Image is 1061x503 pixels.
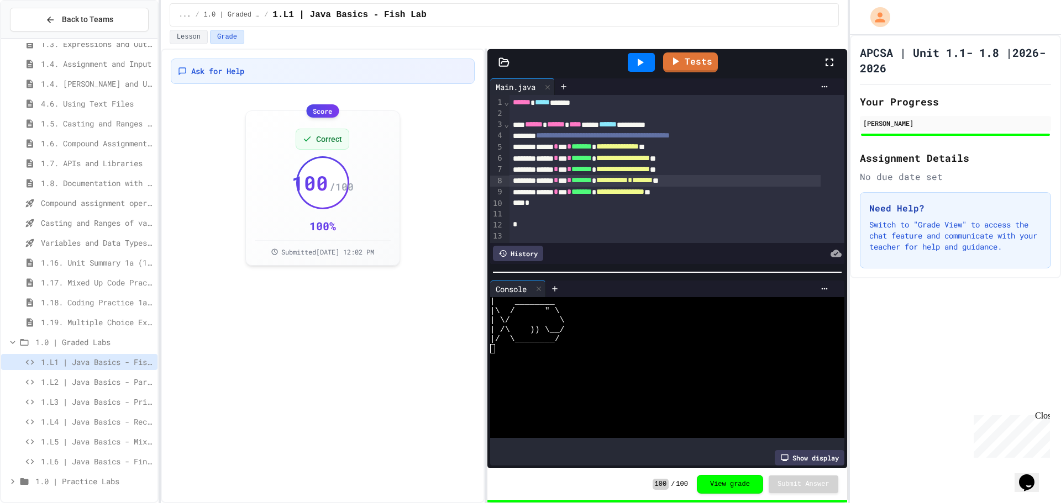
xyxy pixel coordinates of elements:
button: Back to Teams [10,8,149,31]
iframe: chat widget [1015,459,1050,492]
h2: Your Progress [860,94,1051,109]
span: / 100 [329,179,354,194]
div: 8 [490,176,504,187]
span: Ask for Help [191,66,244,77]
span: 4.6. Using Text Files [41,98,153,109]
div: History [493,246,543,261]
div: [PERSON_NAME] [863,118,1048,128]
div: 7 [490,164,504,175]
span: Compound assignment operators - Quiz [41,197,153,209]
div: 2 [490,108,504,119]
div: 9 [490,187,504,198]
span: 1.4. Assignment and Input [41,58,153,70]
button: Grade [210,30,244,44]
span: | ________ [490,297,555,306]
span: / [195,10,199,19]
div: Main.java [490,81,541,93]
button: Lesson [170,30,208,44]
div: Console [490,283,532,295]
span: Correct [316,134,342,145]
h2: Assignment Details [860,150,1051,166]
span: |/ \________/ [490,335,560,344]
span: Back to Teams [62,14,113,25]
span: Variables and Data Types - Quiz [41,237,153,248]
iframe: chat widget [969,411,1050,458]
div: 6 [490,153,504,164]
h3: Need Help? [869,202,1042,215]
span: 1.8. Documentation with Comments and Preconditions [41,177,153,189]
span: 1.L4 | Java Basics - Rectangle Lab [41,416,153,427]
button: Submit Answer [769,475,838,493]
span: 1.L6 | Java Basics - Final Calculator Lab [41,456,153,467]
div: Chat with us now!Close [4,4,76,70]
span: 1.3. Expressions and Output [New] [41,38,153,50]
div: Main.java [490,78,555,95]
span: 1.16. Unit Summary 1a (1.1-1.6) [41,257,153,268]
span: 1.0 | Practice Labs [35,475,153,487]
span: 1.L1 | Java Basics - Fish Lab [41,356,153,368]
span: ... [179,10,191,19]
div: 4 [490,130,504,141]
span: 1.L1 | Java Basics - Fish Lab [272,8,426,22]
div: 10 [490,198,504,209]
p: Switch to "Grade View" to access the chat feature and communicate with your teacher for help and ... [869,219,1042,252]
div: Show display [775,450,844,465]
span: 1.19. Multiple Choice Exercises for Unit 1a (1.1-1.6) [41,316,153,328]
a: Tests [663,52,718,72]
span: 1.L3 | Java Basics - Printing Code Lab [41,396,153,407]
span: 1.18. Coding Practice 1a (1.1-1.6) [41,296,153,308]
span: 1.L2 | Java Basics - Paragraphs Lab [41,376,153,388]
div: No due date set [860,170,1051,183]
div: 5 [490,142,504,153]
div: Score [306,104,339,118]
span: | /\ )) \__/ [490,325,565,335]
span: Fold line [504,98,510,107]
div: My Account [859,4,893,30]
span: |\ / " \ [490,306,560,316]
div: 1 [490,97,504,108]
span: / [264,10,268,19]
span: 1.0 | Graded Labs [35,336,153,348]
span: Casting and Ranges of variables - Quiz [41,217,153,229]
div: 12 [490,220,504,231]
span: 100 [653,479,669,490]
button: View grade [697,475,763,494]
div: 13 [490,231,504,242]
span: 100 [292,172,328,194]
span: 1.6. Compound Assignment Operators [41,137,153,149]
div: 100 % [309,218,336,234]
span: 1.0 | Graded Labs [204,10,260,19]
div: 3 [490,119,504,130]
span: 1.5. Casting and Ranges of Values [41,118,153,129]
div: 11 [490,209,504,220]
span: Submit Answer [778,480,829,489]
div: Console [490,280,546,297]
span: | \/ \ [490,316,565,325]
span: 1.4. [PERSON_NAME] and User Input [41,78,153,89]
span: 100 [676,480,688,489]
h1: APCSA | Unit 1.1- 1.8 |2026-2026 [860,45,1051,76]
span: Submitted [DATE] 12:02 PM [281,247,374,256]
span: / [671,480,675,489]
span: 1.7. APIs and Libraries [41,157,153,169]
span: 1.17. Mixed Up Code Practice 1.1-1.6 [41,277,153,288]
span: 1.L5 | Java Basics - Mixed Number Lab [41,436,153,447]
span: Fold line [504,120,510,129]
